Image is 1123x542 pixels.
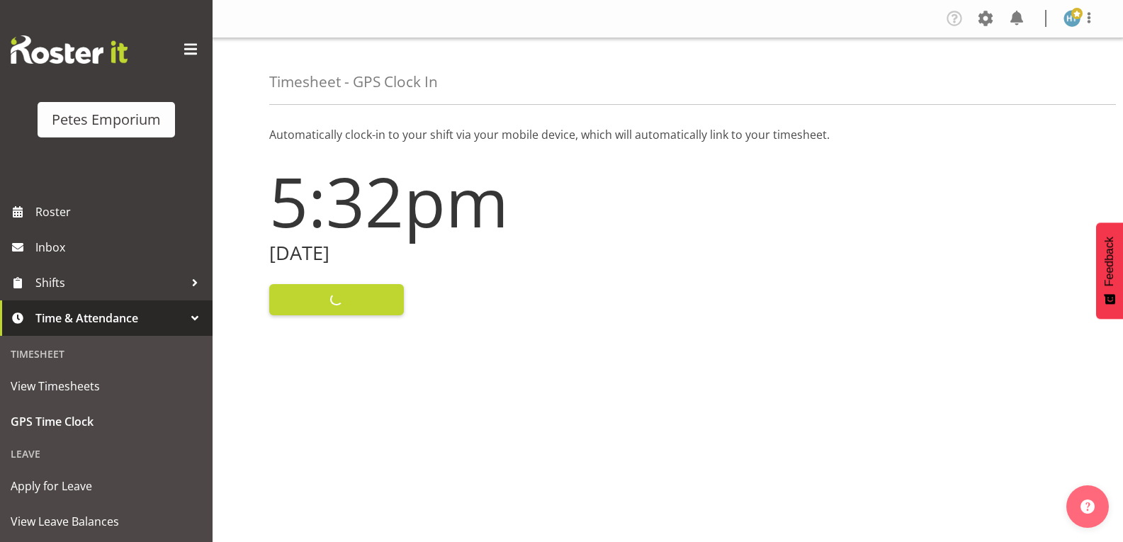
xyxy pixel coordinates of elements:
a: View Leave Balances [4,504,209,539]
span: Inbox [35,237,205,258]
a: Apply for Leave [4,468,209,504]
span: Shifts [35,272,184,293]
div: Timesheet [4,339,209,368]
span: View Timesheets [11,376,202,397]
img: help-xxl-2.png [1080,499,1095,514]
span: Time & Attendance [35,307,184,329]
img: helena-tomlin701.jpg [1063,10,1080,27]
h2: [DATE] [269,242,660,264]
h1: 5:32pm [269,163,660,239]
div: Petes Emporium [52,109,161,130]
p: Automatically clock-in to your shift via your mobile device, which will automatically link to you... [269,126,1066,143]
a: GPS Time Clock [4,404,209,439]
img: Rosterit website logo [11,35,128,64]
span: Feedback [1103,237,1116,286]
span: GPS Time Clock [11,411,202,432]
span: View Leave Balances [11,511,202,532]
span: Apply for Leave [11,475,202,497]
span: Roster [35,201,205,222]
h4: Timesheet - GPS Clock In [269,74,438,90]
a: View Timesheets [4,368,209,404]
div: Leave [4,439,209,468]
button: Feedback - Show survey [1096,222,1123,319]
